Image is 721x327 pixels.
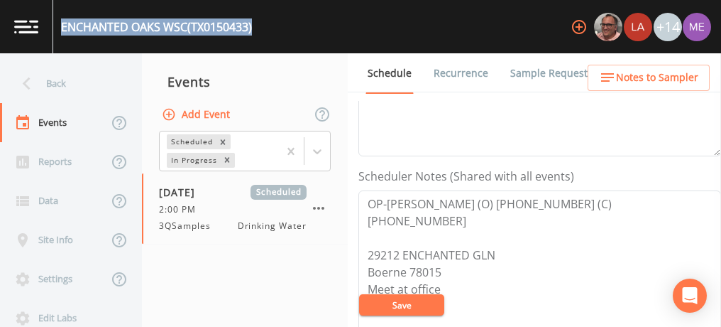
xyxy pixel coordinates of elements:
[673,279,707,313] div: Open Intercom Messenger
[159,185,205,200] span: [DATE]
[215,134,231,149] div: Remove Scheduled
[159,102,236,128] button: Add Event
[683,13,711,41] img: d4d65db7c401dd99d63b7ad86343d265
[508,53,595,93] a: Sample Requests
[624,13,652,41] img: cf6e799eed601856facf0d2563d1856d
[14,20,38,33] img: logo
[588,65,710,91] button: Notes to Sampler
[142,64,348,100] div: Events
[167,134,215,149] div: Scheduled
[167,153,219,168] div: In Progress
[654,13,682,41] div: +14
[251,185,307,200] span: Scheduled
[616,69,698,87] span: Notes to Sampler
[594,13,622,41] img: e2d790fa78825a4bb76dcb6ab311d44c
[358,168,574,185] label: Scheduler Notes (Shared with all events)
[612,53,673,93] a: COC Details
[238,220,307,232] span: Drinking Water
[593,13,623,41] div: Mike Franklin
[159,220,219,232] span: 3QSamples
[359,294,444,316] button: Save
[365,93,399,133] a: Forms
[219,153,235,168] div: Remove In Progress
[431,53,490,93] a: Recurrence
[142,173,348,245] a: [DATE]Scheduled2:00 PM3QSamplesDrinking Water
[623,13,653,41] div: Lauren Saenz
[159,203,204,216] span: 2:00 PM
[365,53,414,94] a: Schedule
[61,18,252,36] div: ENCHANTED OAKS WSC (TX0150433)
